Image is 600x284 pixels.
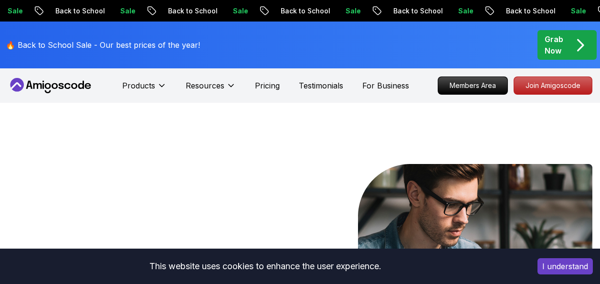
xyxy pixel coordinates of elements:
p: Products [122,80,155,91]
button: Products [122,80,167,99]
p: Resources [186,80,224,91]
p: Sale [111,6,141,16]
a: Testimonials [299,80,343,91]
p: Members Area [438,77,507,94]
p: Sale [336,6,367,16]
p: Join Amigoscode [514,77,592,94]
p: Sale [223,6,254,16]
p: Back to School [496,6,561,16]
div: This website uses cookies to enhance the user experience. [7,256,523,277]
button: Resources [186,80,236,99]
p: Sale [561,6,592,16]
a: For Business [362,80,409,91]
p: 🔥 Back to School Sale - Our best prices of the year! [6,39,200,51]
a: Pricing [255,80,280,91]
p: Sale [449,6,479,16]
p: Grab Now [545,33,563,56]
p: Back to School [271,6,336,16]
a: Join Amigoscode [514,76,592,95]
a: Members Area [438,76,508,95]
p: Back to School [384,6,449,16]
p: Back to School [46,6,111,16]
p: Back to School [158,6,223,16]
button: Accept cookies [537,258,593,274]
